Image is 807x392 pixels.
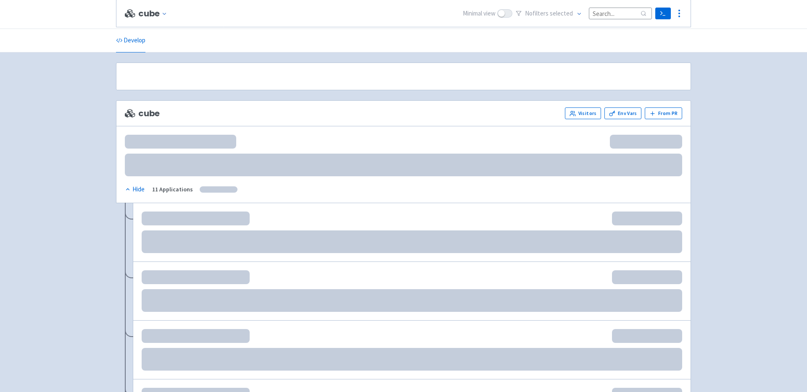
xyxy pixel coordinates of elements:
span: Minimal view [463,9,496,18]
a: Env Vars [604,107,641,119]
span: selected [550,9,573,17]
button: Hide [125,185,145,194]
a: Terminal [655,8,671,19]
a: Visitors [565,107,601,119]
input: Search... [589,8,652,19]
button: From PR [645,107,682,119]
a: Develop [116,29,145,52]
button: cube [138,9,171,18]
span: cube [125,109,160,118]
span: No filter s [525,9,573,18]
div: 11 Applications [152,185,193,194]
